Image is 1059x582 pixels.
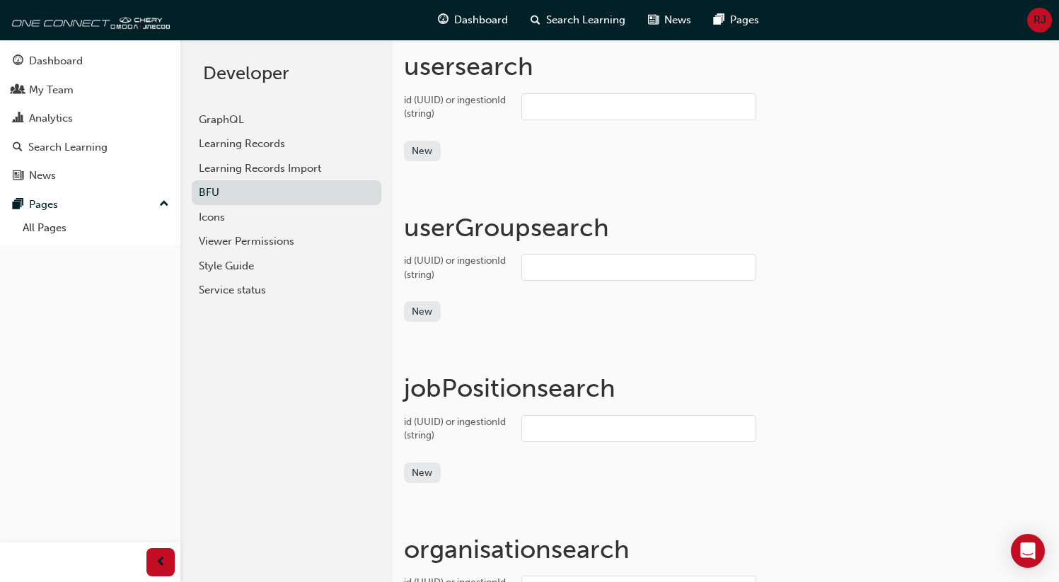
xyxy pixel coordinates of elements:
span: RJ [1034,12,1046,28]
span: people-icon [13,84,23,97]
a: GraphQL [192,107,381,132]
div: id (UUID) or ingestionId (string) [404,93,510,121]
a: Search Learning [6,134,175,161]
a: Service status [192,278,381,303]
a: My Team [6,77,175,103]
h1: organisation search [404,534,1048,565]
div: Search Learning [28,139,108,156]
input: id (UUID) or ingestionId (string) [521,415,756,442]
span: chart-icon [13,112,23,125]
a: Learning Records Import [192,156,381,181]
span: Dashboard [454,12,508,28]
div: Pages [29,197,58,213]
h1: jobPosition search [404,373,1048,404]
img: oneconnect [7,6,170,34]
span: guage-icon [438,11,449,29]
button: RJ [1027,8,1052,33]
div: Open Intercom Messenger [1011,534,1045,568]
a: Icons [192,205,381,230]
a: Viewer Permissions [192,229,381,254]
input: id (UUID) or ingestionId (string) [521,254,756,281]
button: New [404,141,441,161]
a: Learning Records [192,132,381,156]
button: New [404,462,441,483]
a: News [6,163,175,189]
button: Pages [6,192,175,218]
span: guage-icon [13,55,23,68]
div: GraphQL [199,112,374,128]
div: Viewer Permissions [199,233,374,250]
input: id (UUID) or ingestionId (string) [521,93,756,120]
div: News [29,168,56,184]
span: prev-icon [156,554,166,571]
div: Dashboard [29,53,83,69]
span: news-icon [648,11,659,29]
span: Search Learning [546,12,625,28]
span: News [664,12,691,28]
div: Learning Records Import [199,161,374,177]
a: Analytics [6,105,175,132]
a: Dashboard [6,48,175,74]
div: Style Guide [199,258,374,274]
a: All Pages [17,217,175,239]
a: news-iconNews [637,6,702,35]
span: pages-icon [13,199,23,211]
a: search-iconSearch Learning [519,6,637,35]
span: search-icon [531,11,540,29]
a: pages-iconPages [702,6,770,35]
div: Learning Records [199,136,374,152]
div: Service status [199,282,374,298]
span: Pages [730,12,759,28]
div: id (UUID) or ingestionId (string) [404,254,510,281]
a: BFU [192,180,381,205]
h2: Developer [203,62,370,85]
div: Analytics [29,110,73,127]
span: up-icon [159,195,169,214]
span: pages-icon [714,11,724,29]
a: Style Guide [192,254,381,279]
h1: user search [404,51,1048,82]
span: search-icon [13,141,23,154]
div: My Team [29,82,74,98]
div: id (UUID) or ingestionId (string) [404,415,510,443]
h1: userGroup search [404,212,1048,243]
button: DashboardMy TeamAnalyticsSearch LearningNews [6,45,175,192]
span: news-icon [13,170,23,182]
button: New [404,301,441,322]
div: Icons [199,209,374,226]
a: guage-iconDashboard [427,6,519,35]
